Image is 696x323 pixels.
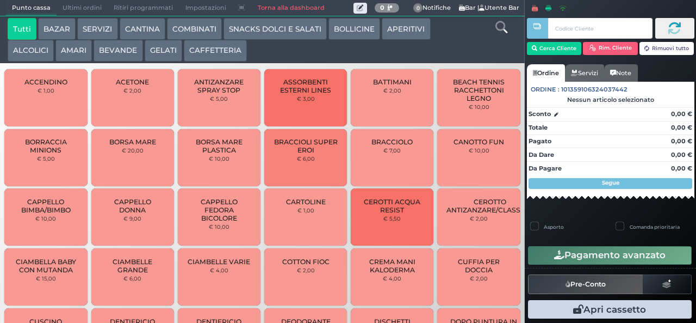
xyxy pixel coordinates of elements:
strong: 0,00 € [671,151,692,159]
small: € 5,50 [383,215,401,222]
strong: Sconto [529,109,551,119]
span: BRACCIOLI SUPER EROI [274,138,338,154]
button: ALCOLICI [8,40,54,62]
span: CAPPELLO BIMBA/BIMBO [14,198,78,214]
span: BORSA MARE [109,138,156,146]
button: SNACKS DOLCI E SALATI [223,18,327,40]
a: Note [604,64,637,82]
span: 101359106324037442 [561,85,627,94]
span: Punto cassa [6,1,57,16]
small: € 10,00 [469,103,489,110]
small: € 10,00 [209,223,229,230]
span: ASSORBENTI ESTERNI LINES [274,78,338,94]
span: BEACH TENNIS RACCHETTONI LEGNO [446,78,511,102]
button: Tutti [8,18,36,40]
small: € 4,00 [210,267,228,273]
span: Ordine : [531,85,560,94]
small: € 2,00 [297,267,315,273]
small: € 15,00 [36,275,56,282]
span: CUFFIA PER DOCCIA [446,258,511,274]
button: BEVANDE [94,40,142,62]
small: € 10,00 [469,147,489,154]
strong: 0,00 € [671,110,692,118]
span: COTTON FIOC [282,258,330,266]
small: € 20,00 [122,147,144,154]
span: Ultimi ordini [57,1,108,16]
button: AMARI [55,40,92,62]
span: CIAMBELLA BABY CON MUTANDA [14,258,78,274]
small: € 7,00 [383,147,401,154]
small: € 2,00 [470,275,488,282]
small: € 10,00 [35,215,56,222]
button: CAFFETTERIA [184,40,247,62]
span: CAPPELLO FEDORA BICOLORE [187,198,252,222]
button: SERVIZI [77,18,117,40]
span: CIAMBELLE GRANDE [100,258,165,274]
strong: 0,00 € [671,164,692,172]
a: Servizi [565,64,604,82]
span: BATTIMANI [373,78,412,86]
span: BRACCIOLO [371,138,413,146]
strong: Pagato [529,137,551,145]
span: ANTIZANZARE SPRAY STOP [187,78,252,94]
small: € 4,00 [383,275,401,282]
span: CARTOLINE [286,198,326,206]
input: Codice Cliente [548,18,652,39]
button: Cerca Cliente [527,42,582,55]
span: CANOTTO FUN [453,138,504,146]
div: Nessun articolo selezionato [527,96,694,103]
small: € 9,00 [123,215,141,222]
a: Ordine [527,64,565,82]
span: ACCENDINO [24,78,67,86]
strong: 0,00 € [671,124,692,131]
span: CREMA MANI KALODERMA [360,258,425,274]
span: CAPPELLO DONNA [100,198,165,214]
strong: Da Dare [529,151,554,159]
button: Pagamento avanzato [528,246,692,265]
button: BOLLICINE [328,18,380,40]
span: ACETONE [116,78,149,86]
button: BAZAR [38,18,76,40]
b: 0 [380,4,384,11]
button: APERITIVI [382,18,430,40]
small: € 3,00 [297,95,315,102]
button: COMBINATI [167,18,222,40]
small: € 2,00 [470,215,488,222]
span: 0 [413,3,423,13]
small: € 2,00 [383,87,401,94]
label: Asporto [544,223,564,230]
small: € 6,00 [297,155,315,162]
button: Rim. Cliente [583,42,638,55]
button: Rimuovi tutto [639,42,694,55]
span: BORSA MARE PLASTICA [187,138,252,154]
small: € 1,00 [38,87,54,94]
strong: Segue [602,179,619,186]
strong: 0,00 € [671,137,692,145]
a: Torna alla dashboard [251,1,330,16]
small: € 5,00 [37,155,55,162]
strong: Totale [529,124,548,131]
small: € 1,00 [297,207,314,214]
small: € 2,00 [123,87,141,94]
span: Impostazioni [179,1,232,16]
small: € 10,00 [209,155,229,162]
button: CANTINA [120,18,165,40]
label: Comanda prioritaria [630,223,680,230]
button: Apri cassetto [528,300,692,319]
small: € 6,00 [123,275,141,282]
strong: Da Pagare [529,164,562,172]
span: CEROTTO ANTIZANZARE/CLASSICO [446,198,533,214]
span: CIAMBELLE VARIE [188,258,250,266]
span: BORRACCIA MINIONS [14,138,78,154]
span: Ritiri programmati [108,1,179,16]
button: Pre-Conto [528,275,643,294]
small: € 5,00 [210,95,228,102]
span: CEROTTI ACQUA RESIST [360,198,425,214]
button: GELATI [145,40,182,62]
